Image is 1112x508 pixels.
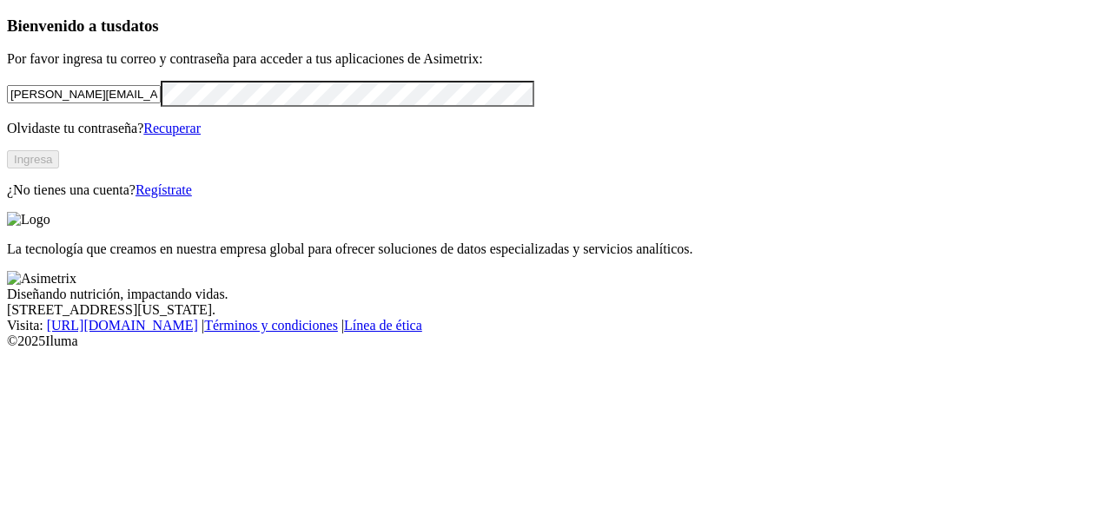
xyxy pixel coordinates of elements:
[7,51,1105,67] p: Por favor ingresa tu correo y contraseña para acceder a tus aplicaciones de Asimetrix:
[47,318,198,333] a: [URL][DOMAIN_NAME]
[7,302,1105,318] div: [STREET_ADDRESS][US_STATE].
[7,271,76,287] img: Asimetrix
[7,333,1105,349] div: © 2025 Iluma
[7,85,161,103] input: Tu correo
[204,318,338,333] a: Términos y condiciones
[7,182,1105,198] p: ¿No tienes una cuenta?
[143,121,201,135] a: Recuperar
[7,241,1105,257] p: La tecnología que creamos en nuestra empresa global para ofrecer soluciones de datos especializad...
[7,212,50,228] img: Logo
[7,150,59,168] button: Ingresa
[7,318,1105,333] div: Visita : | |
[7,16,1105,36] h3: Bienvenido a tus
[122,16,159,35] span: datos
[7,121,1105,136] p: Olvidaste tu contraseña?
[7,287,1105,302] div: Diseñando nutrición, impactando vidas.
[136,182,192,197] a: Regístrate
[344,318,422,333] a: Línea de ética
